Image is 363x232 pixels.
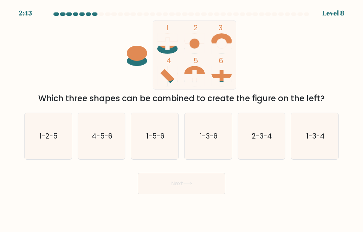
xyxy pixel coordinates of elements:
text: 2-3-4 [252,131,272,141]
tspan: 3 [218,23,223,33]
div: 2:43 [19,8,32,18]
tspan: 4 [166,56,171,66]
text: 1-3-6 [200,131,217,141]
tspan: 6 [218,56,223,66]
tspan: 1 [166,23,169,33]
text: 1-2-5 [40,131,58,141]
text: 4-5-6 [92,131,112,141]
button: Next [138,173,225,194]
text: 1-3-4 [306,131,324,141]
text: 1-5-6 [146,131,164,141]
div: Which three shapes can be combined to create the figure on the left? [28,92,335,105]
tspan: 2 [194,23,198,33]
tspan: 5 [194,56,198,66]
div: Level 8 [322,8,344,18]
